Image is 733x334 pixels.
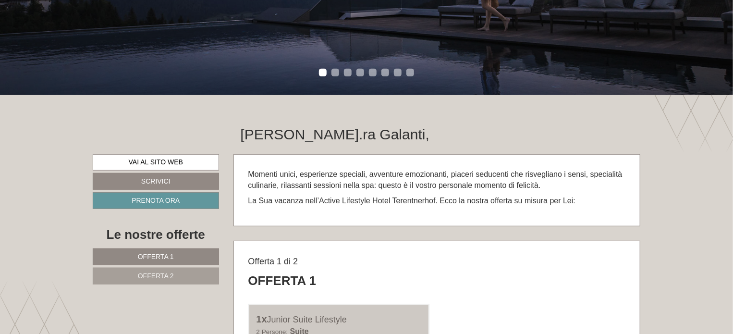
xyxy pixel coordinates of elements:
[93,154,219,171] a: Vai al sito web
[93,173,219,190] a: Scrivici
[248,196,626,207] p: La Sua vacanza nell’Active Lifestyle Hotel Terentnerhof. Ecco la nostra offerta su misura per Lei:
[139,60,363,67] div: Lei
[138,253,174,260] span: Offerta 1
[134,58,370,98] div: buongiorno. in relazione all'offerta inviatami, volevo sapere se è possibile il last ceck-out e i...
[93,192,219,209] a: Prenota ora
[330,253,378,270] button: Invia
[257,314,267,324] b: 1x
[248,169,626,191] p: Momenti unici, esperienze speciali, avventure emozionanti, piaceri seducenti che risvegliano i se...
[248,272,317,290] div: Offerta 1
[139,89,363,96] small: 18:20
[138,272,174,280] span: Offerta 2
[93,226,219,244] div: Le nostre offerte
[15,28,146,36] div: active lifestyle hotel [GEOGRAPHIC_DATA]
[15,47,146,54] small: 18:15
[241,126,429,142] h1: [PERSON_NAME].ra Galanti,
[257,312,422,326] div: Junior Suite Lifestyle
[166,8,212,24] div: martedì
[248,257,298,266] span: Offerta 1 di 2
[8,26,151,56] div: Buon giorno, come possiamo aiutarla?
